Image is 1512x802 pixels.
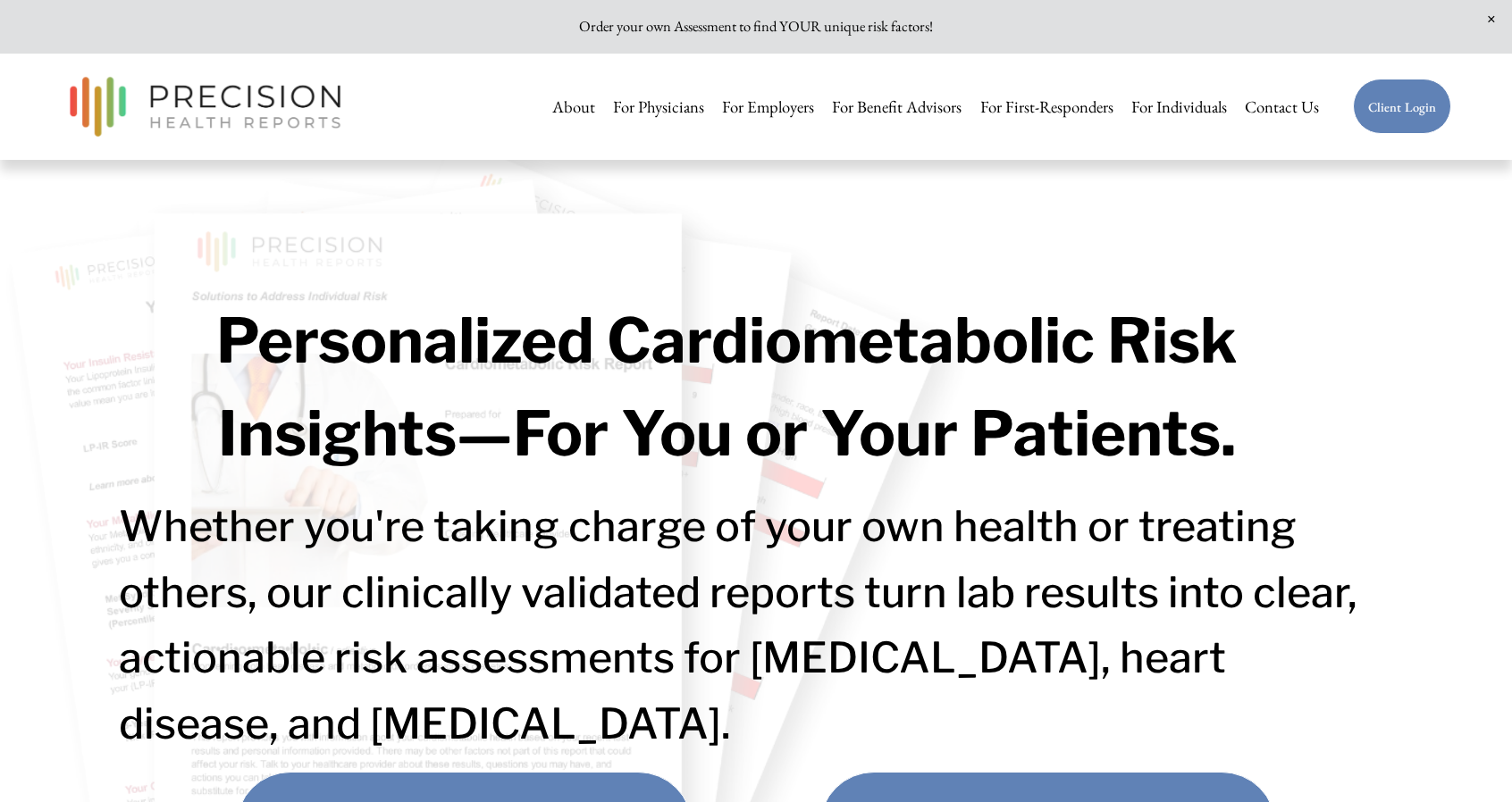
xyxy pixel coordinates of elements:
a: For First-Responders [980,88,1113,125]
a: For Physicians [613,88,704,125]
a: For Individuals [1131,88,1227,125]
a: For Employers [722,88,814,125]
h2: Whether you're taking charge of your own health or treating others, our clinically validated repo... [119,494,1393,758]
a: About [552,88,595,125]
strong: Personalized Cardiometabolic Risk Insights—For You or Your Patients. [216,304,1250,471]
a: For Benefit Advisors [832,88,962,125]
a: Client Login [1353,79,1452,135]
a: Contact Us [1245,88,1319,125]
img: Precision Health Reports [61,69,350,145]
